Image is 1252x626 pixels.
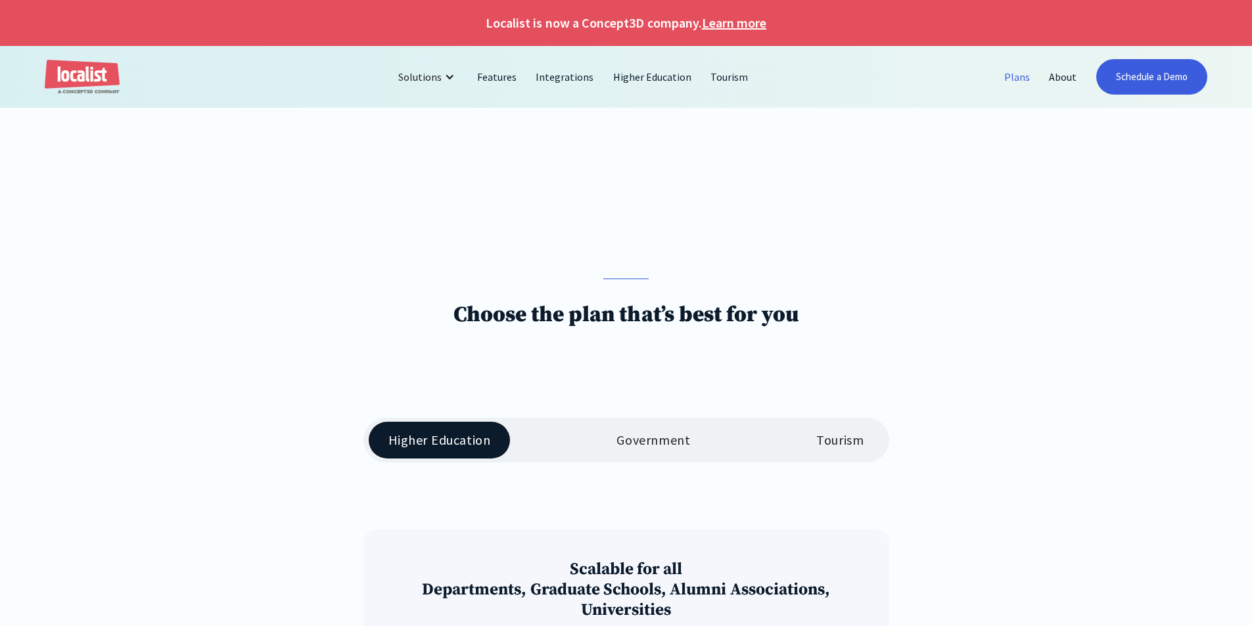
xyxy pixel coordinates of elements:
div: Government [616,432,690,448]
a: Schedule a Demo [1096,59,1207,95]
a: Learn more [702,13,766,33]
div: Tourism [816,432,864,448]
a: home [45,60,120,95]
a: Plans [995,61,1040,93]
a: About [1040,61,1086,93]
a: Higher Education [604,61,702,93]
a: Integrations [526,61,603,93]
div: Solutions [398,69,442,85]
div: Solutions [388,61,468,93]
h3: Scalable for all Departments, Graduate Schools, Alumni Associations, Universities [386,559,867,620]
div: Higher Education [388,432,491,448]
a: Tourism [701,61,758,93]
a: Features [468,61,526,93]
h1: Choose the plan that’s best for you [453,302,799,328]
